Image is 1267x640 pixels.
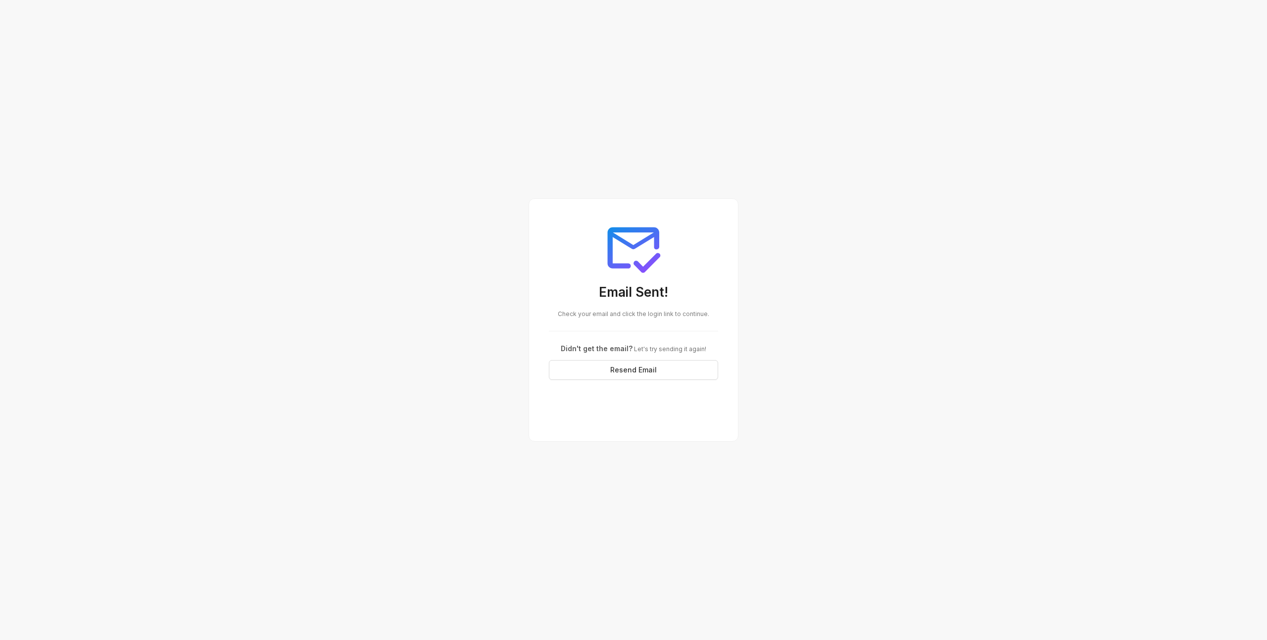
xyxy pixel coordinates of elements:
span: Check your email and click the login link to continue. [558,310,709,318]
button: Resend Email [549,360,718,380]
span: Didn't get the email? [561,344,633,353]
span: Let's try sending it again! [633,345,706,353]
span: Resend Email [610,365,657,375]
h3: Email Sent! [549,284,718,302]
